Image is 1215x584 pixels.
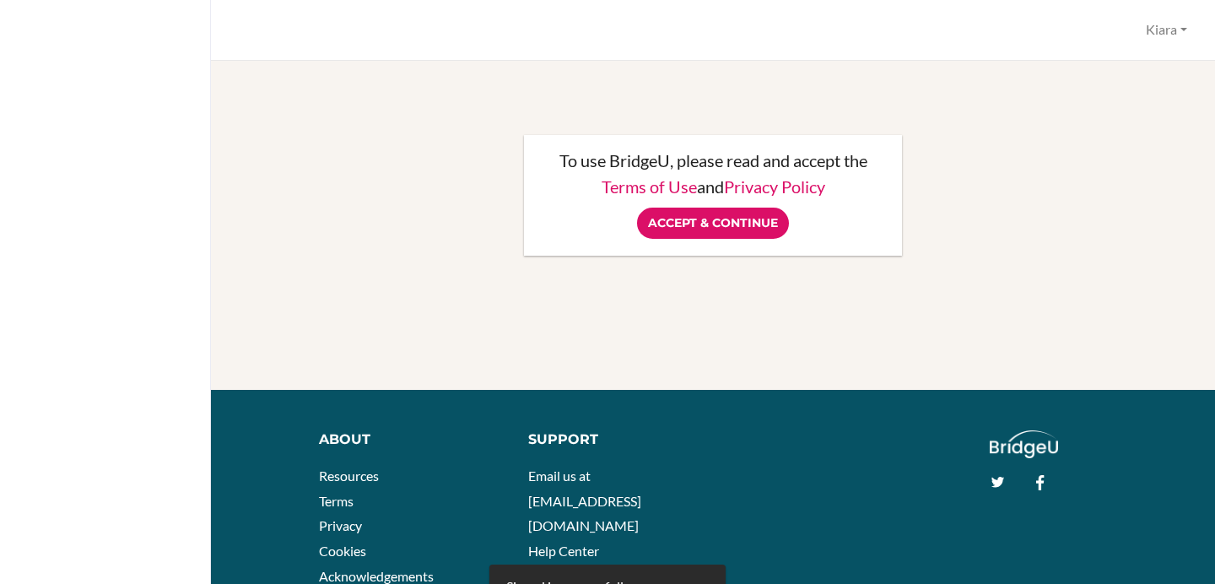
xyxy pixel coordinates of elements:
div: Support [528,430,700,450]
a: Privacy Policy [724,176,825,197]
button: Kiara [1138,14,1195,46]
img: logo_white@2x-f4f0deed5e89b7ecb1c2cc34c3e3d731f90f0f143d5ea2071677605dd97b5244.png [990,430,1058,458]
a: Terms of Use [602,176,697,197]
a: Resources [319,468,379,484]
p: To use BridgeU, please read and accept the [541,152,885,169]
a: Privacy [319,517,362,533]
input: Accept & Continue [637,208,789,239]
div: About [319,430,504,450]
a: Help Center [528,543,599,559]
a: Email us at [EMAIL_ADDRESS][DOMAIN_NAME] [528,468,641,533]
a: Cookies [319,543,366,559]
a: Terms [319,493,354,509]
p: and [541,178,885,195]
